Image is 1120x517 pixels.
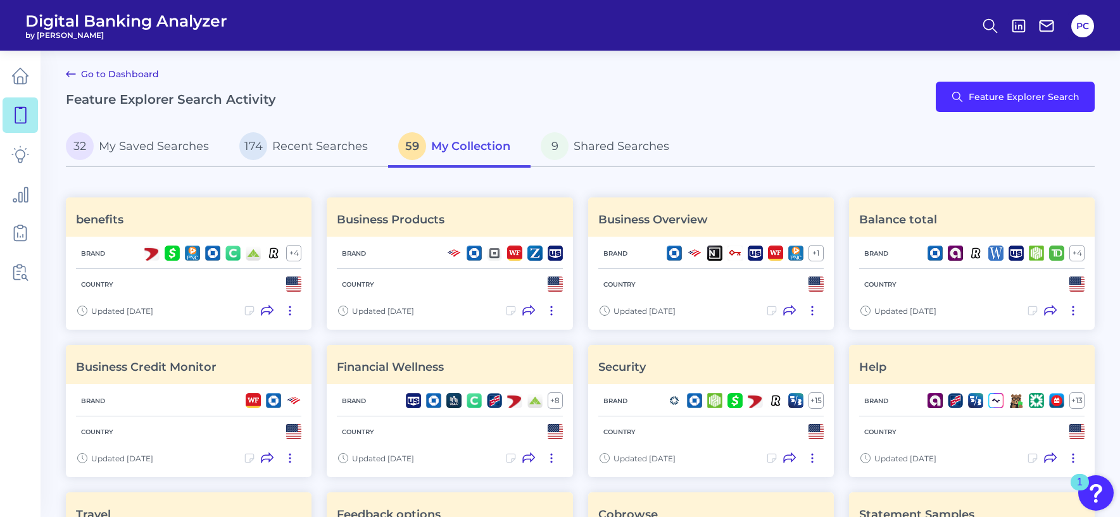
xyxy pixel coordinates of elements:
[229,127,388,168] a: 174Recent Searches
[859,249,893,258] h5: Brand
[849,345,1095,477] a: HelpBrand+13CountryUpdated [DATE]
[613,454,676,463] span: Updated [DATE]
[388,127,531,168] a: 59My Collection
[25,11,227,30] span: Digital Banking Analyzer
[66,92,276,107] h2: Feature Explorer Search Activity
[91,454,153,463] span: Updated [DATE]
[66,132,94,160] span: 32
[936,82,1095,112] button: Feature Explorer Search
[66,127,229,168] a: 32My Saved Searches
[327,197,572,330] a: Business ProductsBrandCountryUpdated [DATE]
[849,197,1095,330] a: Balance totalBrand+4CountryUpdated [DATE]
[76,213,123,227] h3: benefits
[66,345,311,477] a: Business Credit MonitorBrandCountryUpdated [DATE]
[859,360,886,374] h3: Help
[337,360,444,374] h3: Financial Wellness
[398,132,426,160] span: 59
[239,132,267,160] span: 174
[874,454,936,463] span: Updated [DATE]
[327,345,572,477] a: Financial WellnessBrand+8CountryUpdated [DATE]
[574,139,669,153] span: Shared Searches
[337,213,444,227] h3: Business Products
[76,397,110,405] h5: Brand
[859,213,937,227] h3: Balance total
[66,197,311,330] a: benefitsBrand+4CountryUpdated [DATE]
[352,306,414,316] span: Updated [DATE]
[1071,15,1094,37] button: PC
[588,197,834,330] a: Business OverviewBrand+1CountryUpdated [DATE]
[859,280,902,289] h5: Country
[598,397,632,405] h5: Brand
[598,213,708,227] h3: Business Overview
[431,139,510,153] span: My Collection
[286,245,301,261] div: + 4
[969,92,1079,102] span: Feature Explorer Search
[598,428,641,436] h5: Country
[337,428,379,436] h5: Country
[91,306,153,316] span: Updated [DATE]
[1069,392,1085,409] div: + 13
[859,397,893,405] h5: Brand
[337,249,371,258] h5: Brand
[809,245,824,261] div: + 1
[352,454,414,463] span: Updated [DATE]
[531,127,689,168] a: 9Shared Searches
[272,139,368,153] span: Recent Searches
[66,66,159,82] a: Go to Dashboard
[859,428,902,436] h5: Country
[25,30,227,40] span: by [PERSON_NAME]
[99,139,209,153] span: My Saved Searches
[76,360,217,374] h3: Business Credit Monitor
[337,397,371,405] h5: Brand
[541,132,569,160] span: 9
[598,249,632,258] h5: Brand
[1069,245,1085,261] div: + 4
[548,392,563,409] div: + 8
[76,280,118,289] h5: Country
[598,360,646,374] h3: Security
[598,280,641,289] h5: Country
[613,306,676,316] span: Updated [DATE]
[76,249,110,258] h5: Brand
[874,306,936,316] span: Updated [DATE]
[1077,482,1083,499] div: 1
[1078,475,1114,511] button: Open Resource Center, 1 new notification
[337,280,379,289] h5: Country
[809,392,824,409] div: + 15
[588,345,834,477] a: SecurityBrand+15CountryUpdated [DATE]
[76,428,118,436] h5: Country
